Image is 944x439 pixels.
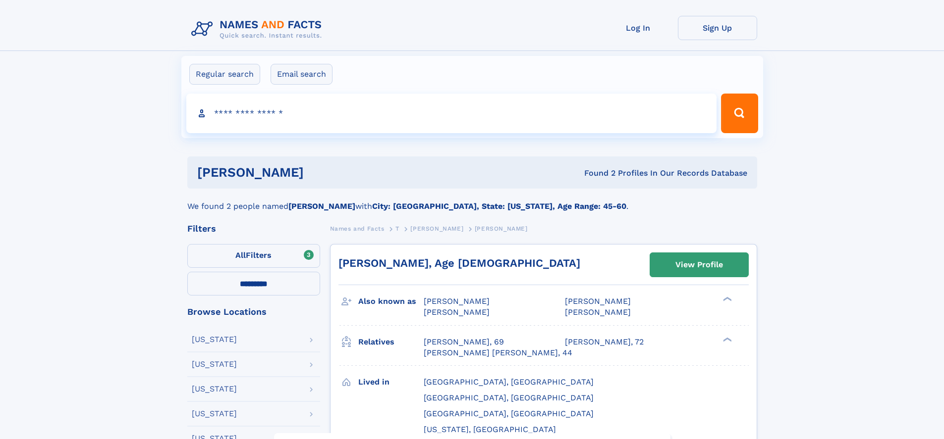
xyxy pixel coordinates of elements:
[721,336,732,342] div: ❯
[410,222,463,235] a: [PERSON_NAME]
[565,337,644,347] a: [PERSON_NAME], 72
[288,201,355,211] b: [PERSON_NAME]
[721,94,758,133] button: Search Button
[372,201,626,211] b: City: [GEOGRAPHIC_DATA], State: [US_STATE], Age Range: 45-60
[330,222,385,235] a: Names and Facts
[410,225,463,232] span: [PERSON_NAME]
[424,337,504,347] a: [PERSON_NAME], 69
[424,425,556,434] span: [US_STATE], [GEOGRAPHIC_DATA]
[678,16,757,40] a: Sign Up
[192,410,237,418] div: [US_STATE]
[424,347,572,358] a: [PERSON_NAME] [PERSON_NAME], 44
[395,222,399,235] a: T
[395,225,399,232] span: T
[192,385,237,393] div: [US_STATE]
[358,293,424,310] h3: Also known as
[192,360,237,368] div: [US_STATE]
[192,336,237,343] div: [US_STATE]
[650,253,748,277] a: View Profile
[424,409,594,418] span: [GEOGRAPHIC_DATA], [GEOGRAPHIC_DATA]
[271,64,333,85] label: Email search
[424,393,594,402] span: [GEOGRAPHIC_DATA], [GEOGRAPHIC_DATA]
[235,250,246,260] span: All
[424,296,490,306] span: [PERSON_NAME]
[675,253,723,276] div: View Profile
[187,244,320,268] label: Filters
[424,307,490,317] span: [PERSON_NAME]
[187,224,320,233] div: Filters
[338,257,580,269] a: [PERSON_NAME], Age [DEMOGRAPHIC_DATA]
[189,64,260,85] label: Regular search
[475,225,528,232] span: [PERSON_NAME]
[424,377,594,387] span: [GEOGRAPHIC_DATA], [GEOGRAPHIC_DATA]
[187,307,320,316] div: Browse Locations
[187,189,757,212] div: We found 2 people named with .
[565,307,631,317] span: [PERSON_NAME]
[186,94,717,133] input: search input
[358,374,424,390] h3: Lived in
[565,296,631,306] span: [PERSON_NAME]
[721,296,732,302] div: ❯
[599,16,678,40] a: Log In
[444,168,747,179] div: Found 2 Profiles In Our Records Database
[197,166,444,179] h1: [PERSON_NAME]
[187,16,330,43] img: Logo Names and Facts
[358,334,424,350] h3: Relatives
